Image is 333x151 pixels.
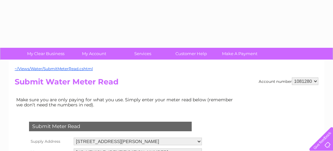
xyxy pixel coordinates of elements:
td: Make sure you are only paying for what you use. Simply enter your meter read below (remember we d... [15,96,238,109]
a: Services [116,48,169,60]
a: My Clear Business [19,48,72,60]
a: Customer Help [165,48,218,60]
th: Supply Address [27,136,72,147]
a: My Account [68,48,121,60]
div: Submit Meter Read [29,122,192,131]
div: Account number [259,77,318,85]
h2: Submit Water Meter Read [15,77,318,90]
a: ~/Views/Water/SubmitMeterRead.cshtml [15,66,93,71]
a: Make A Payment [213,48,266,60]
